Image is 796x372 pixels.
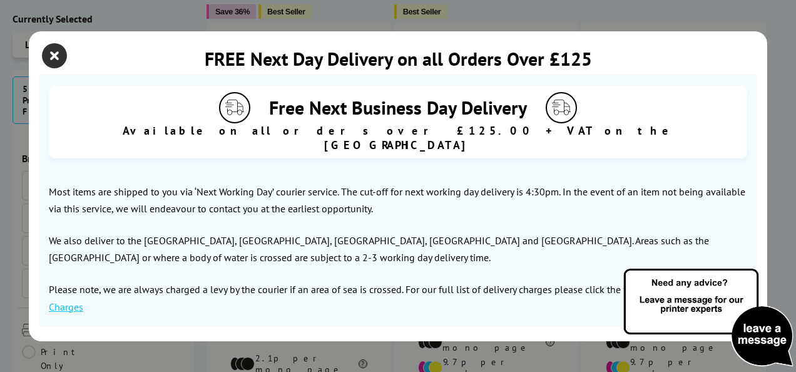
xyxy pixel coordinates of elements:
[621,267,796,369] img: Open Live Chat window
[49,281,747,315] p: Please note, we are always charged a levy by the courier if an area of sea is crossed. For our fu...
[45,46,64,65] button: close modal
[49,232,747,266] p: We also deliver to the [GEOGRAPHIC_DATA], [GEOGRAPHIC_DATA], [GEOGRAPHIC_DATA], [GEOGRAPHIC_DATA]...
[205,46,592,71] div: FREE Next Day Delivery on all Orders Over £125
[55,123,741,152] span: Available on all orders over £125.00 + VAT on the [GEOGRAPHIC_DATA]
[49,183,747,217] p: Most items are shipped to you via ‘Next Working Day’ courier service. The cut-off for next workin...
[269,95,527,120] span: Free Next Business Day Delivery
[49,283,721,313] a: Delivery Charges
